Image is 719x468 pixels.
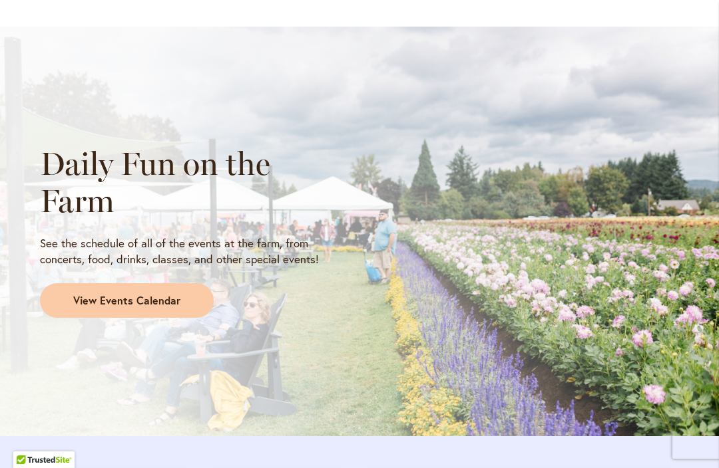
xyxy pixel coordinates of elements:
[40,283,214,318] a: View Events Calendar
[73,293,180,308] span: View Events Calendar
[40,145,348,219] h2: Daily Fun on the Farm
[40,235,348,267] p: See the schedule of all of the events at the farm, from concerts, food, drinks, classes, and othe...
